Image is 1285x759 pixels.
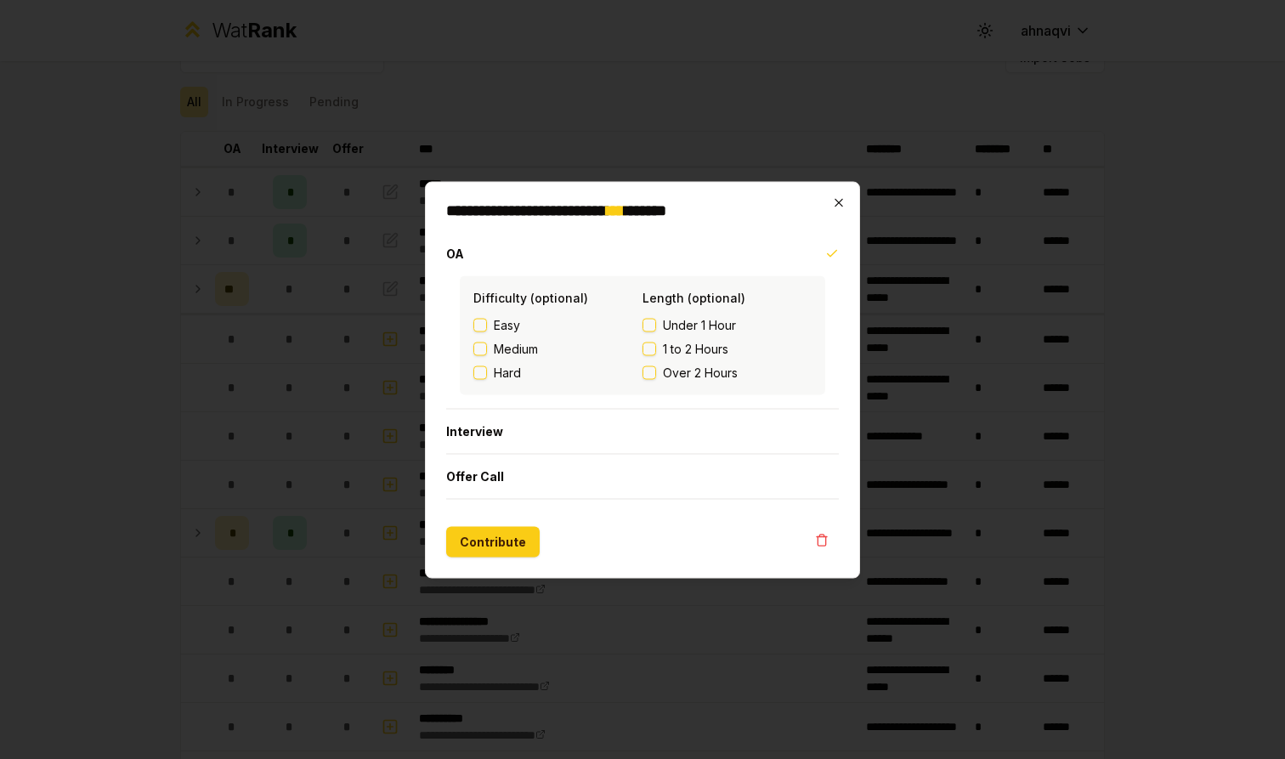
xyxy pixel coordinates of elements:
button: Hard [473,365,487,379]
span: Easy [494,316,520,333]
label: Length (optional) [642,290,745,304]
button: Offer Call [446,454,839,498]
button: Contribute [446,526,540,557]
button: Interview [446,409,839,453]
span: Medium [494,340,538,357]
span: Hard [494,364,521,381]
button: OA [446,231,839,275]
span: Under 1 Hour [663,316,736,333]
button: 1 to 2 Hours [642,342,656,355]
button: Over 2 Hours [642,365,656,379]
span: 1 to 2 Hours [663,340,728,357]
div: OA [446,275,839,408]
label: Difficulty (optional) [473,290,588,304]
span: Over 2 Hours [663,364,738,381]
button: Easy [473,318,487,331]
button: Medium [473,342,487,355]
button: Under 1 Hour [642,318,656,331]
